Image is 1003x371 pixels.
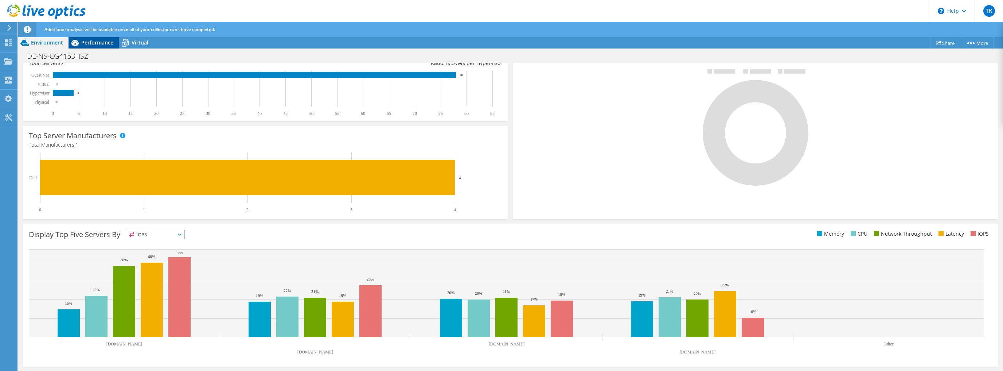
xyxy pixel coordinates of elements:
[969,230,989,238] li: IOPS
[960,37,994,49] a: More
[143,207,145,212] text: 1
[78,111,80,116] text: 5
[127,230,184,239] span: IOPS
[29,132,117,140] h3: Top Server Manufacturers
[883,341,893,347] text: Other
[266,59,503,67] div: Ratio: VMs per Hypervisor
[56,100,58,104] text: 0
[464,111,469,116] text: 80
[81,39,113,46] span: Performance
[339,293,346,298] text: 19%
[284,288,291,293] text: 22%
[694,291,701,295] text: 20%
[65,301,72,305] text: 15%
[872,230,932,238] li: Network Throughput
[44,26,215,32] span: Additional analysis will be available once all of your collector runs have completed.
[62,59,65,66] span: 4
[297,349,333,355] text: [DOMAIN_NAME]
[102,111,107,116] text: 10
[335,111,339,116] text: 55
[283,111,288,116] text: 45
[206,111,210,116] text: 30
[721,283,729,287] text: 25%
[930,37,960,49] a: Share
[311,289,319,294] text: 21%
[309,111,313,116] text: 50
[180,111,184,116] text: 25
[31,73,50,78] text: Guest VM
[29,175,37,180] text: Dell
[937,230,964,238] li: Latency
[387,111,391,116] text: 65
[38,82,50,87] text: Virtual
[983,5,995,17] span: TK
[75,141,78,148] span: 1
[56,82,58,86] text: 0
[246,207,249,212] text: 2
[231,111,236,116] text: 35
[154,111,159,116] text: 20
[454,207,456,212] text: 4
[256,293,263,298] text: 19%
[361,111,365,116] text: 60
[638,293,645,297] text: 19%
[503,289,510,294] text: 21%
[489,341,525,347] text: [DOMAIN_NAME]
[938,8,944,14] svg: \n
[438,111,443,116] text: 75
[460,73,463,77] text: 78
[459,175,461,180] text: 4
[176,250,183,254] text: 43%
[132,39,148,46] span: Virtual
[447,290,454,295] text: 20%
[148,254,155,259] text: 40%
[490,111,495,116] text: 85
[24,52,100,60] h1: DE-NS-CG4153HSZ
[666,289,673,293] text: 21%
[128,111,133,116] text: 15
[815,230,844,238] li: Memory
[39,207,41,212] text: 0
[413,111,417,116] text: 70
[530,297,538,301] text: 17%
[93,287,100,292] text: 22%
[106,341,143,347] text: [DOMAIN_NAME]
[680,349,716,355] text: [DOMAIN_NAME]
[849,230,867,238] li: CPU
[30,90,50,96] text: Hypervisor
[367,277,374,281] text: 28%
[350,207,352,212] text: 3
[29,141,503,149] h4: Total Manufacturers:
[257,111,262,116] text: 40
[34,100,49,105] text: Physical
[29,59,266,67] div: Total Servers:
[78,91,79,95] text: 4
[749,309,756,314] text: 10%
[475,291,482,295] text: 20%
[52,111,54,116] text: 0
[558,292,565,297] text: 19%
[445,59,455,66] span: 19.5
[31,39,63,46] span: Environment
[120,258,128,262] text: 38%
